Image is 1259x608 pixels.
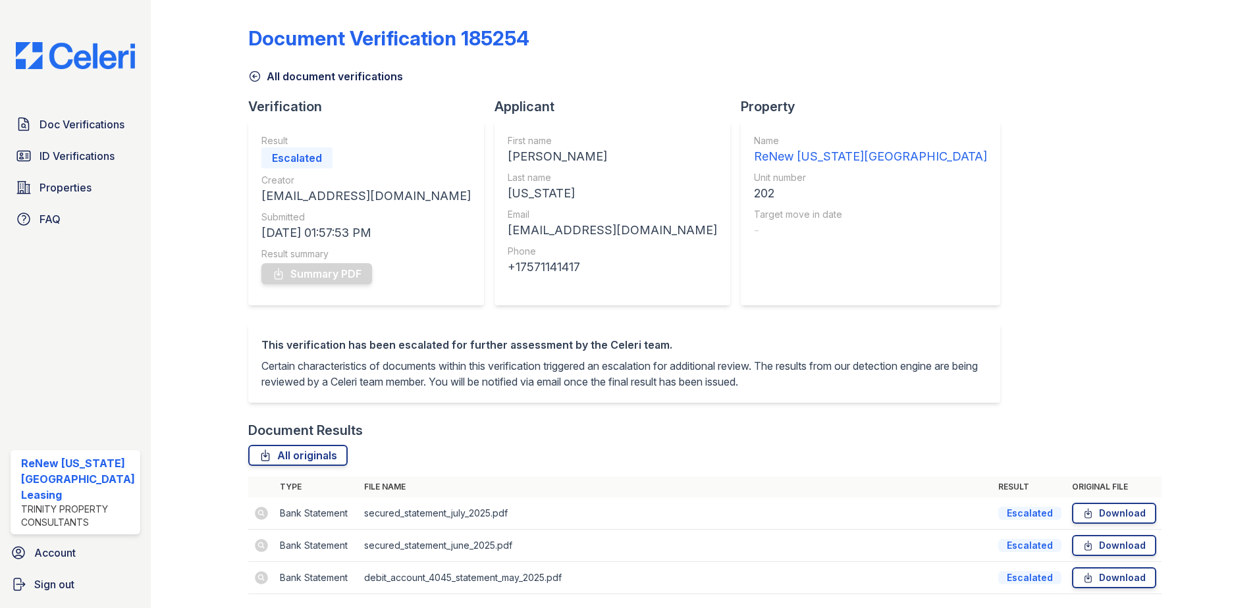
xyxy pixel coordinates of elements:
div: 202 [754,184,987,203]
div: Result [261,134,471,147]
td: Bank Statement [275,562,359,594]
div: [EMAIL_ADDRESS][DOMAIN_NAME] [508,221,717,240]
div: Submitted [261,211,471,224]
div: Property [741,97,1011,116]
div: First name [508,134,717,147]
td: secured_statement_july_2025.pdf [359,497,994,530]
div: Document Verification 185254 [248,26,529,50]
a: Download [1072,567,1156,588]
div: ReNew [US_STATE][GEOGRAPHIC_DATA] [754,147,987,166]
a: All document verifications [248,68,403,84]
p: Certain characteristics of documents within this verification triggered an escalation for additio... [261,358,987,390]
div: [EMAIL_ADDRESS][DOMAIN_NAME] [261,187,471,205]
a: Download [1072,503,1156,524]
td: Bank Statement [275,497,359,530]
span: Account [34,545,76,561]
a: Name ReNew [US_STATE][GEOGRAPHIC_DATA] [754,134,987,166]
span: Properties [40,180,92,195]
a: Sign out [5,571,146,597]
div: - [754,221,987,240]
td: Bank Statement [275,530,359,562]
div: Escalated [261,147,333,168]
span: ID Verifications [40,148,115,164]
span: FAQ [40,211,61,227]
div: Email [508,208,717,221]
div: Escalated [998,539,1061,552]
div: Unit number [754,171,987,184]
a: Doc Verifications [11,111,140,138]
div: Target move in date [754,208,987,221]
div: Verification [248,97,495,116]
a: Account [5,540,146,566]
div: [US_STATE] [508,184,717,203]
div: This verification has been escalated for further assessment by the Celeri team. [261,337,987,353]
span: Sign out [34,576,74,592]
div: [DATE] 01:57:53 PM [261,224,471,242]
a: ID Verifications [11,143,140,169]
div: Result summary [261,247,471,261]
th: Result [993,476,1067,497]
img: CE_Logo_Blue-a8612792a0a2168367f1c8372b55b34899dd931a85d93a1a3d3e32e68fde9ad4.png [5,42,146,69]
td: secured_statement_june_2025.pdf [359,530,994,562]
div: Creator [261,174,471,187]
a: Download [1072,535,1156,556]
div: Document Results [248,421,363,440]
th: Original file [1067,476,1162,497]
div: Escalated [998,507,1061,520]
div: Name [754,134,987,147]
div: +17571141417 [508,258,717,276]
th: File name [359,476,994,497]
div: ReNew [US_STATE][GEOGRAPHIC_DATA] Leasing [21,455,135,503]
div: [PERSON_NAME] [508,147,717,166]
th: Type [275,476,359,497]
div: Escalated [998,571,1061,584]
div: Applicant [495,97,741,116]
div: Phone [508,245,717,258]
a: FAQ [11,206,140,232]
td: debit_account_4045_statement_may_2025.pdf [359,562,994,594]
div: Last name [508,171,717,184]
a: All originals [248,445,348,466]
span: Doc Verifications [40,116,124,132]
div: Trinity Property Consultants [21,503,135,529]
a: Properties [11,174,140,201]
